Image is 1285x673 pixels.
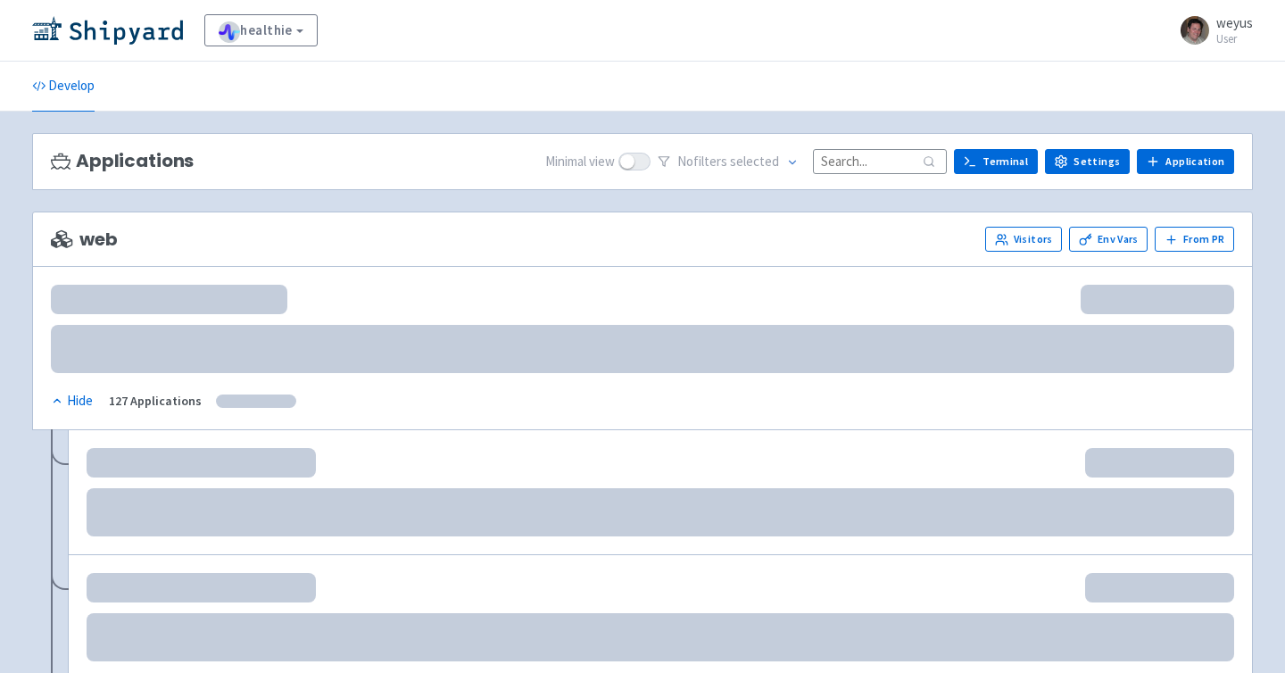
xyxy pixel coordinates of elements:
div: Hide [51,391,93,411]
input: Search... [813,149,947,173]
span: weyus [1216,14,1253,31]
span: Minimal view [545,152,615,172]
a: Visitors [985,227,1062,252]
a: Terminal [954,149,1038,174]
a: weyus User [1170,16,1253,45]
span: selected [730,153,779,170]
button: From PR [1155,227,1234,252]
h3: Applications [51,151,194,171]
a: healthie [204,14,318,46]
span: No filter s [677,152,779,172]
img: Shipyard logo [32,16,183,45]
div: 127 Applications [109,391,202,411]
a: Settings [1045,149,1130,174]
span: web [51,229,117,250]
small: User [1216,33,1253,45]
a: Application [1137,149,1234,174]
a: Develop [32,62,95,112]
button: Hide [51,391,95,411]
a: Env Vars [1069,227,1148,252]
